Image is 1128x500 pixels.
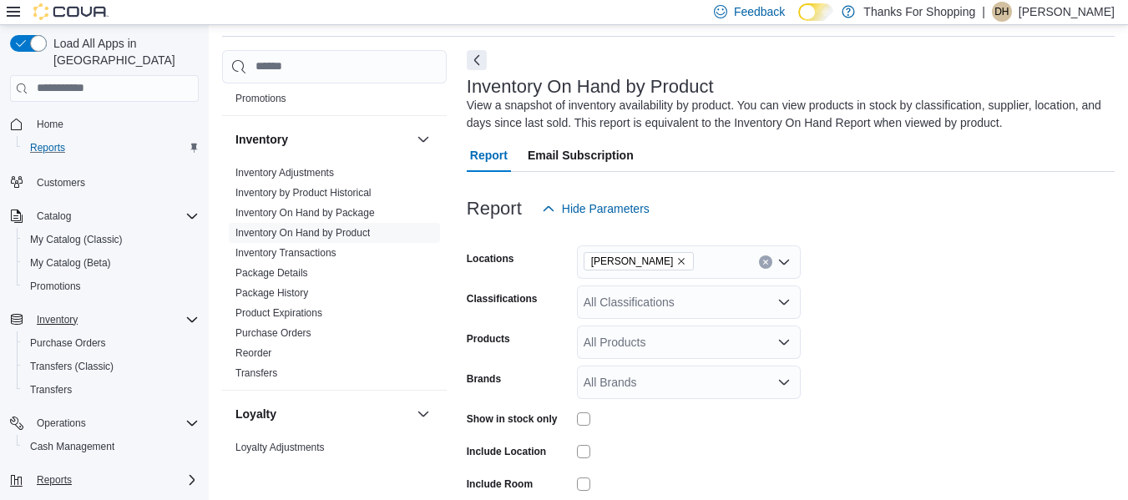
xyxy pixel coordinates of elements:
a: Loyalty Adjustments [235,442,325,453]
span: Catalog [30,206,199,226]
button: Loyalty [235,406,410,422]
a: Inventory Adjustments [235,167,334,179]
span: Reports [30,141,65,154]
button: Open list of options [777,336,791,349]
span: My Catalog (Classic) [23,230,199,250]
span: Load All Apps in [GEOGRAPHIC_DATA] [47,35,199,68]
a: Reorder [235,347,271,359]
span: Cash Management [30,440,114,453]
span: Dark Mode [798,21,799,22]
span: Transfers (Classic) [30,360,114,373]
span: Transfers [30,383,72,396]
span: Package History [235,286,308,300]
span: Preston [584,252,695,270]
button: Reports [3,468,205,492]
span: Reports [30,470,199,490]
label: Include Location [467,445,546,458]
h3: Report [467,199,522,219]
div: View a snapshot of inventory availability by product. You can view products in stock by classific... [467,97,1106,132]
a: Inventory Transactions [235,247,336,259]
button: Customers [3,169,205,194]
p: | [982,2,985,22]
span: Inventory [37,313,78,326]
button: Inventory [235,131,410,148]
p: Thanks For Shopping [863,2,975,22]
span: Reports [37,473,72,487]
a: Home [30,114,70,134]
a: Promotions [23,276,88,296]
button: My Catalog (Classic) [17,228,205,251]
a: Purchase Orders [235,327,311,339]
button: Inventory [413,129,433,149]
a: Inventory by Product Historical [235,187,372,199]
button: Inventory [30,310,84,330]
button: Catalog [3,205,205,228]
label: Brands [467,372,501,386]
button: Purchase Orders [17,331,205,355]
a: Transfers [23,380,78,400]
span: Inventory On Hand by Product [235,226,370,240]
input: Dark Mode [798,3,833,21]
button: Next [467,50,487,70]
span: Operations [30,413,199,433]
span: Operations [37,417,86,430]
a: Product Expirations [235,307,322,319]
div: Inventory [222,163,447,390]
span: Customers [30,171,199,192]
h3: Inventory On Hand by Product [467,77,714,97]
span: [PERSON_NAME] [591,253,674,270]
span: Inventory Adjustments [235,166,334,179]
span: Promotions [23,276,199,296]
a: My Catalog (Beta) [23,253,118,273]
span: My Catalog (Classic) [30,233,123,246]
a: Package Details [235,267,308,279]
a: Customers [30,173,92,193]
a: My Catalog (Classic) [23,230,129,250]
span: Home [30,114,199,134]
button: Home [3,112,205,136]
span: Reorder [235,346,271,360]
span: Product Expirations [235,306,322,320]
button: Loyalty [413,404,433,424]
span: Promotions [235,92,286,105]
button: Remove Preston from selection in this group [676,256,686,266]
button: Operations [30,413,93,433]
a: Inventory On Hand by Product [235,227,370,239]
span: Transfers [23,380,199,400]
label: Classifications [467,292,538,306]
span: Catalog [37,210,71,223]
a: Transfers [235,367,277,379]
h3: Inventory [235,131,288,148]
button: Transfers [17,378,205,402]
span: Reports [23,138,199,158]
span: Inventory [30,310,199,330]
a: Purchase Orders [23,333,113,353]
a: Cash Management [23,437,121,457]
span: Inventory On Hand by Package [235,206,375,220]
button: Reports [30,470,78,490]
button: Open list of options [777,376,791,389]
button: Open list of options [777,295,791,309]
label: Products [467,332,510,346]
a: Promotions [235,93,286,104]
span: Inventory by Product Historical [235,186,372,199]
span: Report [470,139,508,172]
span: Email Subscription [528,139,634,172]
button: Hide Parameters [535,192,656,225]
span: Hide Parameters [562,200,650,217]
label: Locations [467,252,514,265]
a: Package History [235,287,308,299]
div: Loyalty [222,437,447,484]
button: Clear input [759,255,772,269]
a: Reports [23,138,72,158]
label: Include Room [467,477,533,491]
a: Promotion Details [235,73,315,84]
button: Open list of options [777,255,791,269]
span: My Catalog (Beta) [23,253,199,273]
button: Cash Management [17,435,205,458]
button: Reports [17,136,205,159]
button: Promotions [17,275,205,298]
span: DH [994,2,1009,22]
span: Home [37,118,63,131]
a: Transfers (Classic) [23,356,120,376]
